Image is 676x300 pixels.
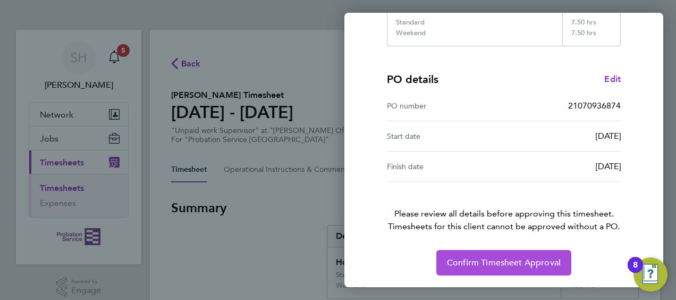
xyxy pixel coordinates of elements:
[562,29,621,46] div: 7.50 hrs
[604,73,621,86] a: Edit
[387,130,504,143] div: Start date
[604,74,621,84] span: Edit
[374,220,633,233] span: Timesheets for this client cannot be approved without a PO.
[374,182,633,233] p: Please review all details before approving this timesheet.
[387,160,504,173] div: Finish date
[396,18,425,27] div: Standard
[504,130,621,143] div: [DATE]
[633,265,638,279] div: 8
[396,29,426,37] div: Weekend
[387,72,438,87] h4: PO details
[633,257,667,291] button: Open Resource Center, 8 new notifications
[504,160,621,173] div: [DATE]
[387,99,504,112] div: PO number
[447,257,561,268] span: Confirm Timesheet Approval
[562,18,621,29] div: 7.50 hrs
[568,101,621,111] span: 21070936874
[436,250,571,276] button: Confirm Timesheet Approval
